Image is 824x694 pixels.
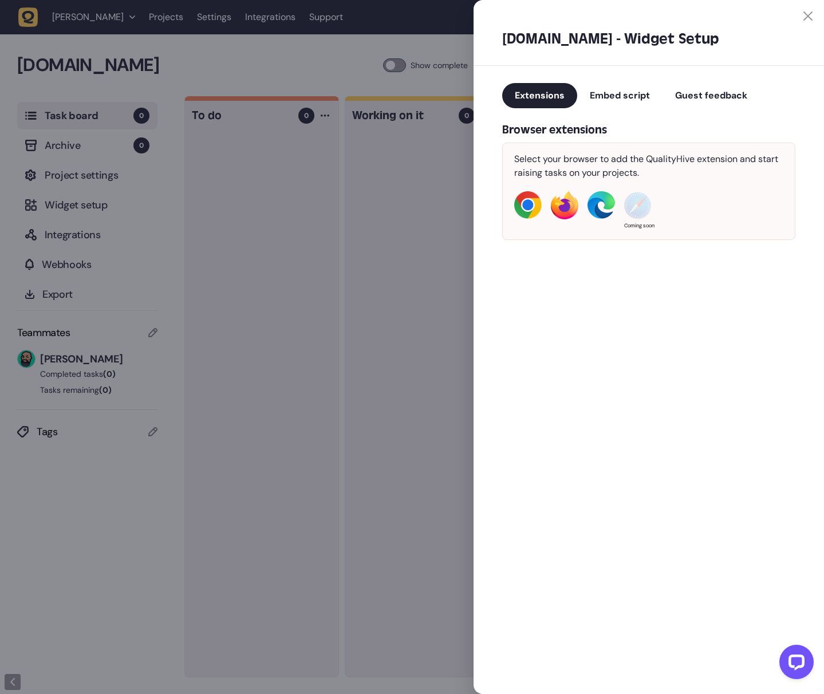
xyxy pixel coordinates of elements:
span: Embed script [590,89,650,101]
img: Firefox Extension [551,191,578,219]
span: Guest feedback [675,89,747,101]
span: Extensions [515,89,565,101]
iframe: LiveChat chat widget [770,640,818,688]
h4: Browser extensions [502,122,795,138]
img: Safari Extension [624,191,652,220]
h2: [DOMAIN_NAME] - Widget Setup [502,30,795,48]
p: Select your browser to add the QualityHive extension and start raising tasks on your projects. [514,152,783,180]
img: Chrome Extension [514,191,542,219]
p: Coming soon [624,222,655,230]
img: Edge Extension [588,191,615,219]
